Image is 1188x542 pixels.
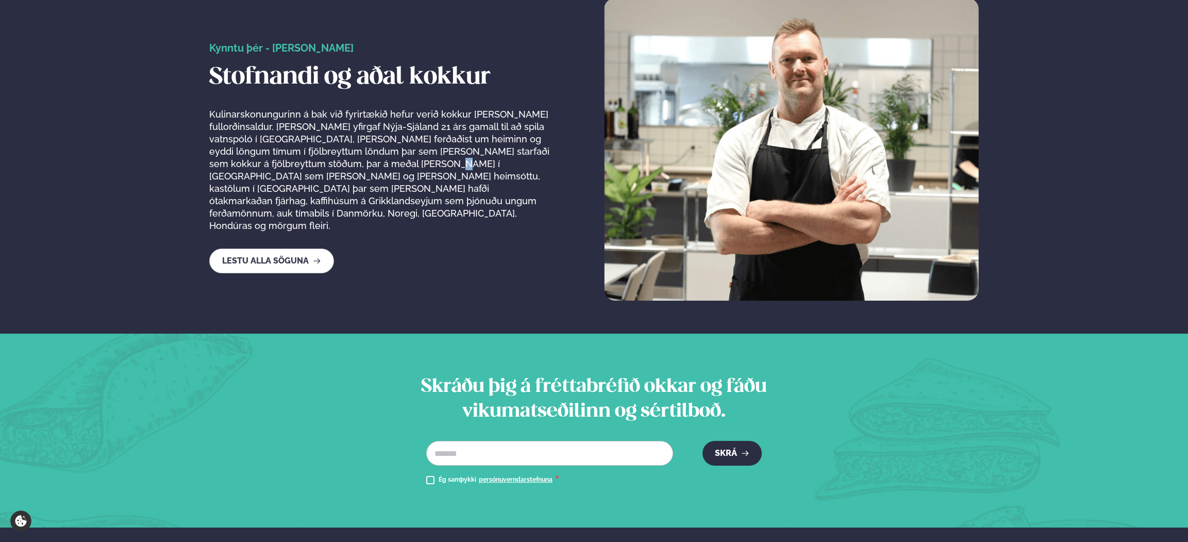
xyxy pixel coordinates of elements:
[10,511,31,532] a: Cookie settings
[209,108,551,232] p: Kulinarskonungurinn á bak við fyrirtækið hefur verið kokkur [PERSON_NAME] fullorðinsaldur. [PERSO...
[209,249,334,273] a: Lestu alla söguna
[209,42,354,54] span: Kynntu þér - [PERSON_NAME]
[702,441,762,466] button: Skrá
[391,375,797,424] h2: Skráðu þig á fréttabréfið okkar og fáðu vikumatseðilinn og sértilboð.
[479,476,553,484] a: persónuverndarstefnuna
[439,474,559,486] div: Ég samþykki
[209,63,551,92] h2: Stofnandi og aðal kokkur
